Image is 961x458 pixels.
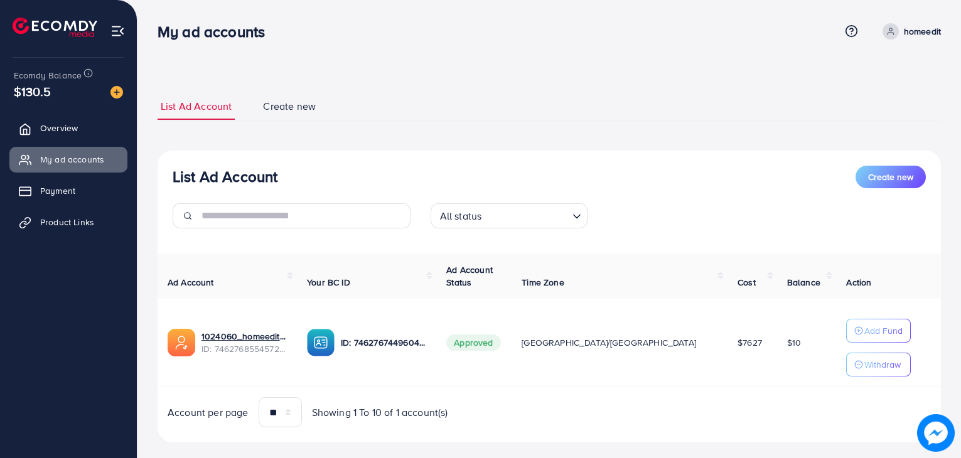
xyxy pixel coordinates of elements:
[110,24,125,38] img: menu
[14,82,51,100] span: $130.5
[738,336,762,349] span: $7627
[868,171,913,183] span: Create new
[856,166,926,188] button: Create new
[438,207,485,225] span: All status
[446,264,493,289] span: Ad Account Status
[846,276,871,289] span: Action
[168,329,195,356] img: ic-ads-acc.e4c84228.svg
[201,330,287,343] a: 1024060_homeedit7_1737561213516
[14,69,82,82] span: Ecomdy Balance
[40,153,104,166] span: My ad accounts
[738,276,756,289] span: Cost
[341,335,426,350] p: ID: 7462767449604177937
[307,276,350,289] span: Your BC ID
[787,336,801,349] span: $10
[9,115,127,141] a: Overview
[904,24,941,39] p: homeedit
[846,353,911,376] button: Withdraw
[40,216,94,228] span: Product Links
[446,334,500,351] span: Approved
[485,205,567,225] input: Search for option
[168,405,249,420] span: Account per page
[40,184,75,197] span: Payment
[917,414,955,452] img: image
[201,330,287,356] div: <span class='underline'>1024060_homeedit7_1737561213516</span></br>7462768554572742672
[846,319,911,343] button: Add Fund
[787,276,820,289] span: Balance
[864,357,901,372] p: Withdraw
[9,147,127,172] a: My ad accounts
[522,336,696,349] span: [GEOGRAPHIC_DATA]/[GEOGRAPHIC_DATA]
[312,405,448,420] span: Showing 1 To 10 of 1 account(s)
[40,122,78,134] span: Overview
[9,178,127,203] a: Payment
[9,210,127,235] a: Product Links
[173,168,277,186] h3: List Ad Account
[263,99,316,114] span: Create new
[168,276,214,289] span: Ad Account
[522,276,564,289] span: Time Zone
[431,203,588,228] div: Search for option
[158,23,275,41] h3: My ad accounts
[307,329,335,356] img: ic-ba-acc.ded83a64.svg
[864,323,903,338] p: Add Fund
[110,86,123,99] img: image
[201,343,287,355] span: ID: 7462768554572742672
[161,99,232,114] span: List Ad Account
[878,23,941,40] a: homeedit
[13,18,97,37] img: logo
